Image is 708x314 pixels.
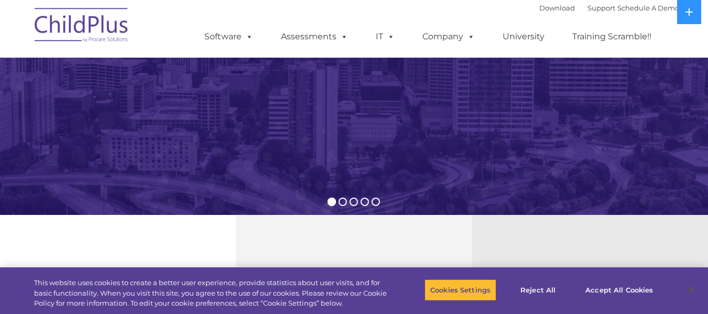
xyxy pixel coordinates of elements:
[194,26,264,47] a: Software
[587,4,615,12] a: Support
[146,112,190,120] span: Phone number
[365,26,405,47] a: IT
[29,1,134,53] img: ChildPlus by Procare Solutions
[492,26,555,47] a: University
[34,278,389,309] div: This website uses cookies to create a better user experience, provide statistics about user visit...
[539,4,679,12] font: |
[680,278,703,301] button: Close
[270,26,358,47] a: Assessments
[146,69,178,77] span: Last name
[505,279,571,301] button: Reject All
[412,26,485,47] a: Company
[617,4,679,12] a: Schedule A Demo
[580,279,659,301] button: Accept All Cookies
[562,26,662,47] a: Training Scramble!!
[424,279,496,301] button: Cookies Settings
[539,4,575,12] a: Download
